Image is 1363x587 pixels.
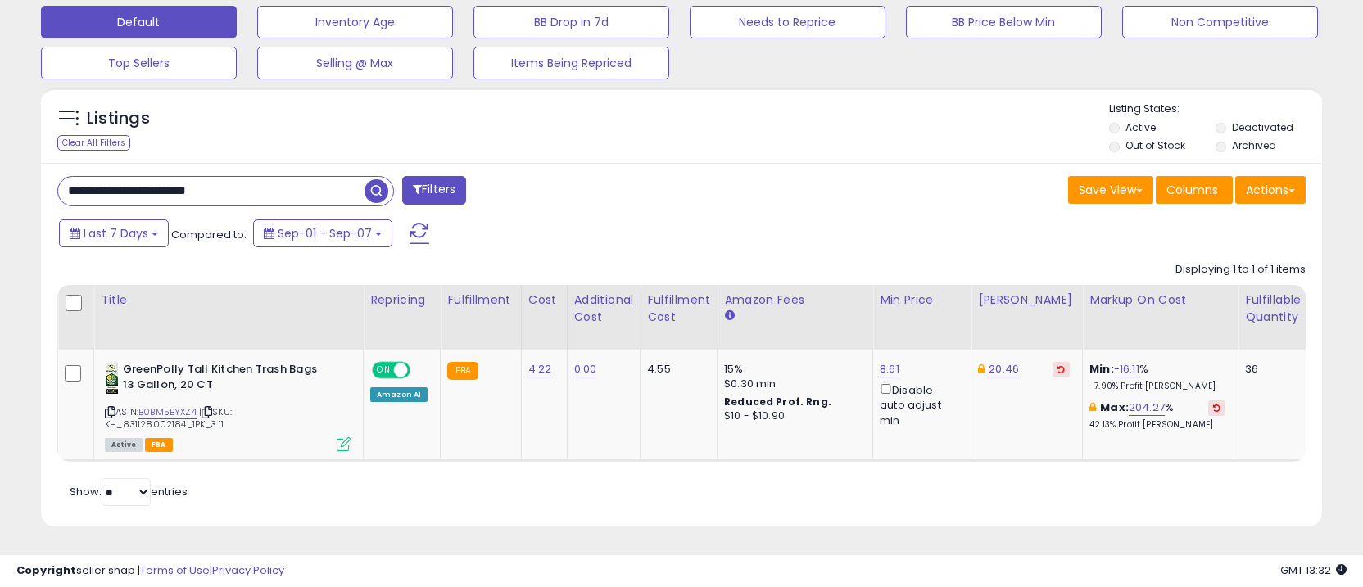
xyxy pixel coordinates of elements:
div: Amazon Fees [724,291,866,309]
p: Listing States: [1109,102,1322,117]
span: Show: entries [70,484,188,499]
div: Title [101,291,356,309]
div: Fulfillable Quantity [1245,291,1302,326]
div: 36 [1245,362,1296,377]
span: ON [374,363,394,377]
button: Default [41,6,237,38]
a: 8.61 [880,361,899,377]
div: Repricing [370,291,433,309]
strong: Copyright [16,562,76,578]
th: The percentage added to the cost of goods (COGS) that forms the calculator for Min & Max prices. [1083,285,1238,350]
div: Markup on Cost [1089,291,1231,309]
span: Sep-01 - Sep-07 [278,225,372,242]
button: Save View [1068,176,1153,204]
button: Items Being Repriced [473,47,669,79]
span: All listings currently available for purchase on Amazon [105,438,143,452]
div: ASIN: [105,362,351,449]
div: % [1089,400,1225,431]
button: BB Drop in 7d [473,6,669,38]
span: FBA [145,438,173,452]
span: | SKU: KH_831128002184_1PK_3.11 [105,405,232,430]
div: $10 - $10.90 [724,409,860,423]
small: Amazon Fees. [724,309,734,323]
div: 4.55 [647,362,704,377]
small: FBA [447,362,478,380]
div: Cost [528,291,560,309]
div: Amazon AI [370,387,428,402]
a: 204.27 [1129,400,1165,416]
b: Min: [1089,361,1114,377]
button: Selling @ Max [257,47,453,79]
button: Last 7 Days [59,219,169,247]
span: Compared to: [171,227,247,242]
label: Archived [1232,138,1276,152]
span: Columns [1166,182,1218,198]
span: OFF [408,363,434,377]
div: Min Price [880,291,964,309]
div: Fulfillment [447,291,514,309]
label: Out of Stock [1125,138,1185,152]
div: % [1089,362,1225,392]
p: -7.90% Profit [PERSON_NAME] [1089,381,1225,392]
label: Active [1125,120,1156,134]
div: Additional Cost [574,291,634,326]
a: Terms of Use [140,562,210,578]
h5: Listings [87,107,150,130]
button: Top Sellers [41,47,237,79]
b: Reduced Prof. Rng. [724,395,831,409]
div: seller snap | | [16,563,284,579]
span: 2025-09-15 13:32 GMT [1280,562,1347,578]
button: Non Competitive [1122,6,1318,38]
div: $0.30 min [724,377,860,391]
p: 42.13% Profit [PERSON_NAME] [1089,419,1225,431]
button: Columns [1156,176,1233,204]
div: Fulfillment Cost [647,291,710,326]
div: 15% [724,362,860,377]
div: [PERSON_NAME] [978,291,1075,309]
a: 4.22 [528,361,552,377]
a: 0.00 [574,361,597,377]
div: Disable auto adjust min [880,381,958,428]
button: Actions [1235,176,1306,204]
a: Privacy Policy [212,562,284,578]
div: Clear All Filters [57,135,130,151]
button: Filters [402,176,466,205]
button: Inventory Age [257,6,453,38]
a: B0BM5BYXZ4 [138,405,197,419]
button: BB Price Below Min [906,6,1102,38]
b: GreenPolly Tall Kitchen Trash Bags 13 Gallon, 20 CT [123,362,322,396]
div: Displaying 1 to 1 of 1 items [1175,262,1306,278]
button: Sep-01 - Sep-07 [253,219,392,247]
b: Max: [1100,400,1129,415]
a: 20.46 [989,361,1019,377]
span: Last 7 Days [84,225,148,242]
label: Deactivated [1232,120,1293,134]
img: 41vwP5E4Q3L._SL40_.jpg [105,362,119,395]
a: -16.11 [1114,361,1139,377]
button: Needs to Reprice [690,6,885,38]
